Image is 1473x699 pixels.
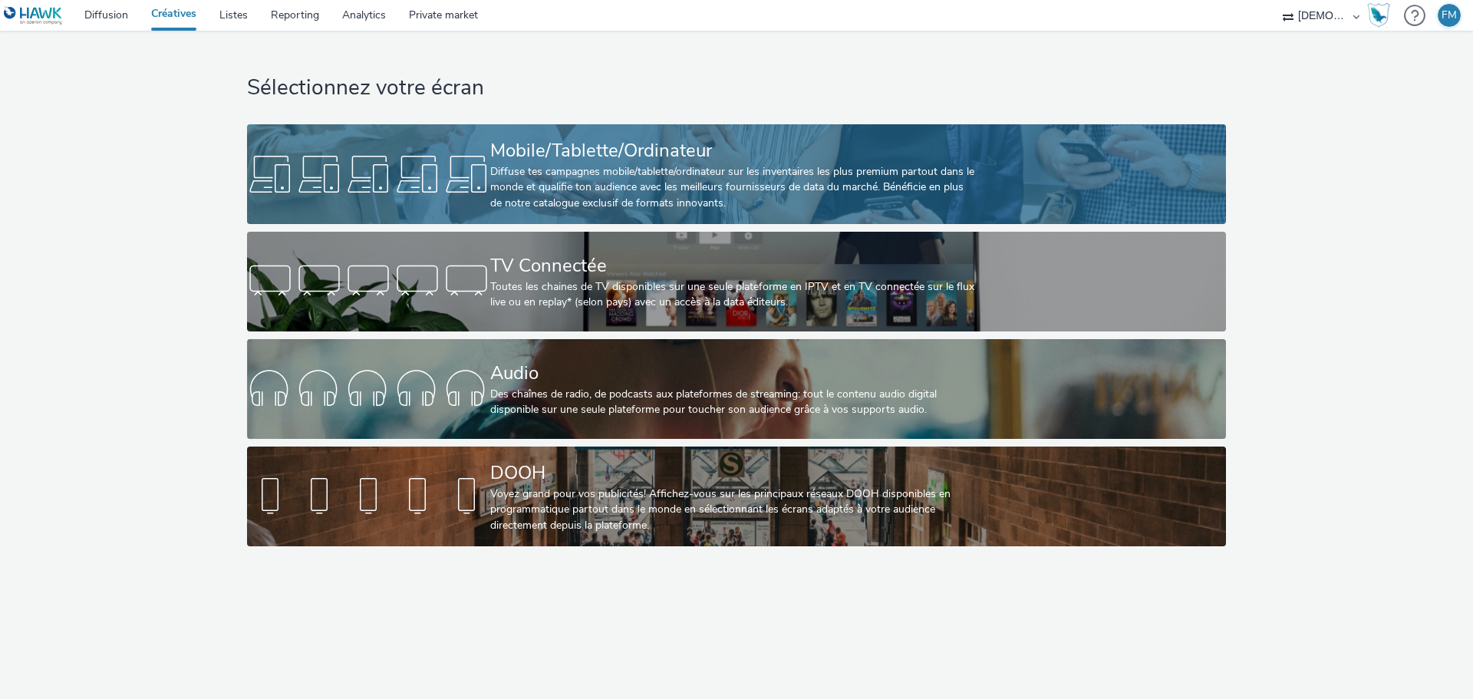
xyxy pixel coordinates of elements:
img: Hawk Academy [1367,3,1390,28]
div: Toutes les chaines de TV disponibles sur une seule plateforme en IPTV et en TV connectée sur le f... [490,279,977,311]
div: DOOH [490,460,977,486]
h1: Sélectionnez votre écran [247,74,1225,103]
a: Mobile/Tablette/OrdinateurDiffuse tes campagnes mobile/tablette/ordinateur sur les inventaires le... [247,124,1225,224]
div: Des chaînes de radio, de podcasts aux plateformes de streaming: tout le contenu audio digital dis... [490,387,977,418]
div: Diffuse tes campagnes mobile/tablette/ordinateur sur les inventaires les plus premium partout dan... [490,164,977,211]
a: DOOHVoyez grand pour vos publicités! Affichez-vous sur les principaux réseaux DOOH disponibles en... [247,447,1225,546]
a: Hawk Academy [1367,3,1396,28]
div: TV Connectée [490,252,977,279]
div: FM [1442,4,1457,27]
div: Mobile/Tablette/Ordinateur [490,137,977,164]
img: undefined Logo [4,6,63,25]
div: Audio [490,360,977,387]
div: Voyez grand pour vos publicités! Affichez-vous sur les principaux réseaux DOOH disponibles en pro... [490,486,977,533]
a: AudioDes chaînes de radio, de podcasts aux plateformes de streaming: tout le contenu audio digita... [247,339,1225,439]
a: TV ConnectéeToutes les chaines de TV disponibles sur une seule plateforme en IPTV et en TV connec... [247,232,1225,331]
